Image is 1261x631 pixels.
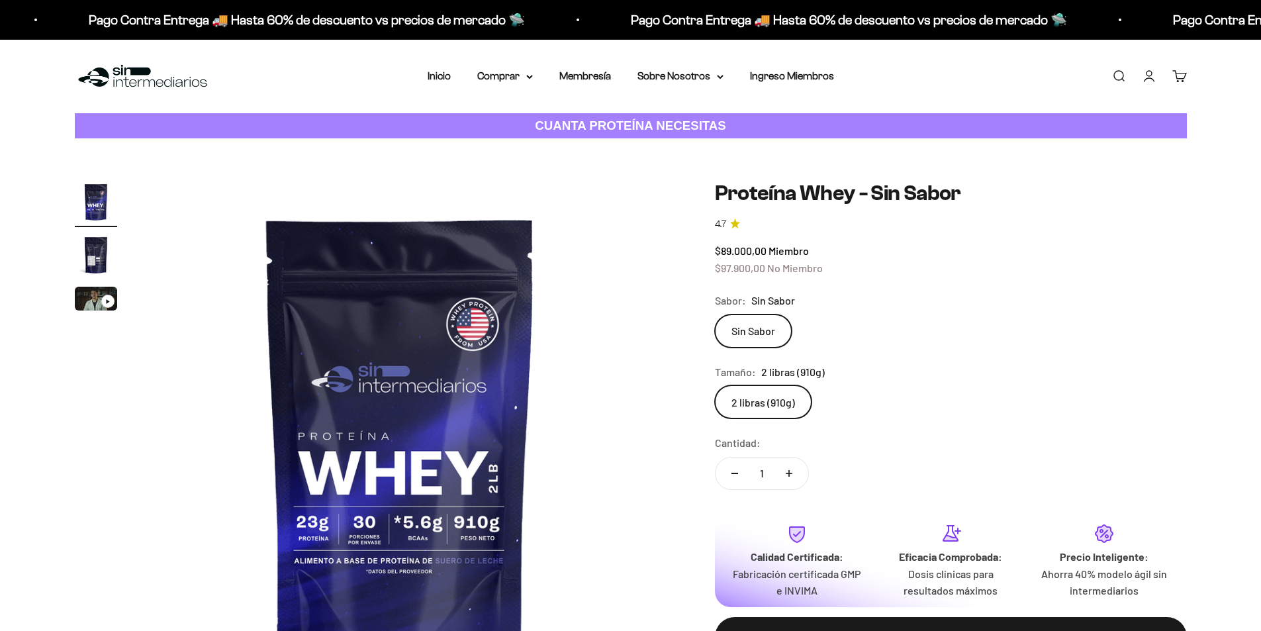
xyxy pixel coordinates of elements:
[751,550,843,563] strong: Calidad Certificada:
[75,234,117,280] button: Ir al artículo 2
[75,113,1187,139] a: CUANTA PROTEÍNA NECESITAS
[715,181,1187,206] h1: Proteína Whey - Sin Sabor
[559,70,611,81] a: Membresía
[637,68,724,85] summary: Sobre Nosotros
[715,244,767,257] span: $89.000,00
[716,458,754,489] button: Reducir cantidad
[75,287,117,315] button: Ir al artículo 3
[428,70,451,81] a: Inicio
[767,262,823,274] span: No Miembro
[1038,565,1170,599] p: Ahorra 40% modelo ágil sin intermediarios
[715,292,746,309] legend: Sabor:
[535,119,726,132] strong: CUANTA PROTEÍNA NECESITAS
[884,565,1017,599] p: Dosis clínicas para resultados máximos
[770,458,808,489] button: Aumentar cantidad
[75,234,117,276] img: Proteína Whey - Sin Sabor
[1060,550,1148,563] strong: Precio Inteligente:
[761,364,825,381] span: 2 libras (910g)
[899,550,1002,563] strong: Eficacia Comprobada:
[477,68,533,85] summary: Comprar
[75,181,117,223] img: Proteína Whey - Sin Sabor
[715,434,761,452] label: Cantidad:
[715,262,765,274] span: $97.900,00
[715,217,1187,232] a: 4.74.7 de 5.0 estrellas
[769,244,809,257] span: Miembro
[631,9,1067,30] p: Pago Contra Entrega 🚚 Hasta 60% de descuento vs precios de mercado 🛸
[751,292,795,309] span: Sin Sabor
[715,364,756,381] legend: Tamaño:
[715,217,726,232] span: 4.7
[750,70,834,81] a: Ingreso Miembros
[731,565,863,599] p: Fabricación certificada GMP e INVIMA
[75,181,117,227] button: Ir al artículo 1
[89,9,525,30] p: Pago Contra Entrega 🚚 Hasta 60% de descuento vs precios de mercado 🛸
